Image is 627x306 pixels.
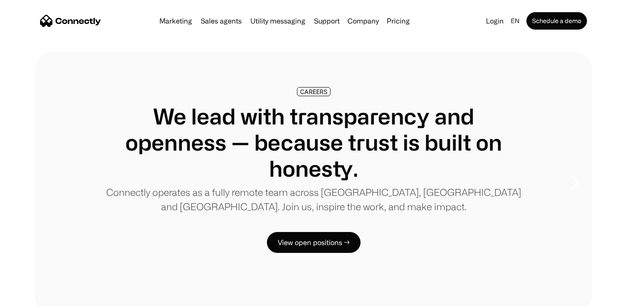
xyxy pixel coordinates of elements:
[347,15,379,27] div: Company
[526,12,587,30] a: Schedule a demo
[156,17,196,24] a: Marketing
[345,15,381,27] div: Company
[310,17,343,24] a: Support
[300,88,327,95] div: CAREERS
[482,15,507,27] a: Login
[197,17,245,24] a: Sales agents
[383,17,413,24] a: Pricing
[267,232,361,253] a: View open positions →
[40,14,101,27] a: home
[511,15,519,27] div: en
[247,17,309,24] a: Utility messaging
[17,291,52,303] ul: Language list
[104,185,522,214] p: Connectly operates as a fully remote team across [GEOGRAPHIC_DATA], [GEOGRAPHIC_DATA] and [GEOGRA...
[507,15,525,27] div: en
[104,103,522,182] h1: We lead with transparency and openness — because trust is built on honesty.
[9,290,52,303] aside: Language selected: English
[557,139,592,226] div: next slide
